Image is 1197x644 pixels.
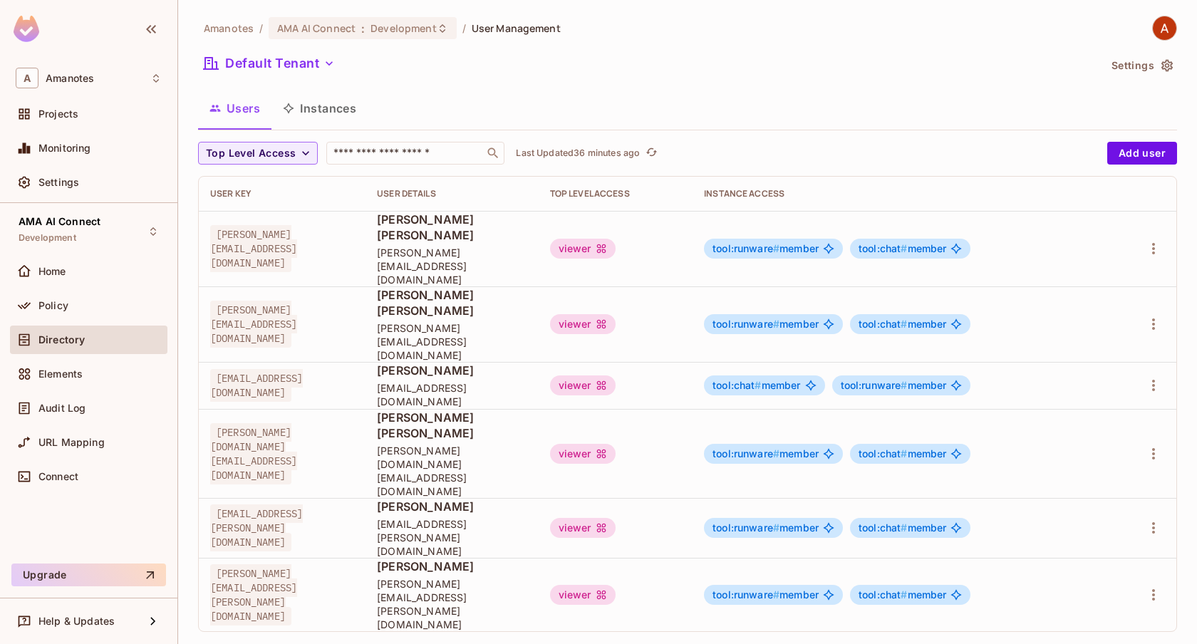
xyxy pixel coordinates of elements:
[210,504,303,551] span: [EMAIL_ADDRESS][PERSON_NAME][DOMAIN_NAME]
[773,242,779,254] span: #
[210,188,354,199] div: User Key
[38,266,66,277] span: Home
[550,239,616,259] div: viewer
[859,448,946,459] span: member
[377,517,527,558] span: [EMAIL_ADDRESS][PERSON_NAME][DOMAIN_NAME]
[377,410,527,441] span: [PERSON_NAME] [PERSON_NAME]
[859,447,908,459] span: tool:chat
[712,522,819,534] span: member
[712,318,779,330] span: tool:runware
[204,21,254,35] span: the active workspace
[210,225,297,272] span: [PERSON_NAME][EMAIL_ADDRESS][DOMAIN_NAME]
[1106,54,1177,77] button: Settings
[901,447,907,459] span: #
[377,321,527,362] span: [PERSON_NAME][EMAIL_ADDRESS][DOMAIN_NAME]
[712,588,779,601] span: tool:runware
[901,318,907,330] span: #
[377,188,527,199] div: User Details
[704,188,1099,199] div: Instance Access
[38,108,78,120] span: Projects
[901,379,907,391] span: #
[901,521,907,534] span: #
[859,588,908,601] span: tool:chat
[550,314,616,334] div: viewer
[712,379,762,391] span: tool:chat
[377,559,527,574] span: [PERSON_NAME]
[712,521,779,534] span: tool:runware
[773,588,779,601] span: #
[271,90,368,126] button: Instances
[841,379,908,391] span: tool:runware
[712,243,819,254] span: member
[16,68,38,88] span: A
[377,363,527,378] span: [PERSON_NAME]
[901,588,907,601] span: #
[361,23,366,34] span: :
[38,471,78,482] span: Connect
[370,21,436,35] span: Development
[38,177,79,188] span: Settings
[712,448,819,459] span: member
[38,402,85,414] span: Audit Log
[38,334,85,346] span: Directory
[462,21,466,35] li: /
[643,145,660,162] button: refresh
[859,522,946,534] span: member
[259,21,263,35] li: /
[859,243,946,254] span: member
[712,318,819,330] span: member
[277,21,356,35] span: AMA AI Connect
[46,73,94,84] span: Workspace: Amanotes
[859,521,908,534] span: tool:chat
[377,287,527,318] span: [PERSON_NAME] [PERSON_NAME]
[377,246,527,286] span: [PERSON_NAME][EMAIL_ADDRESS][DOMAIN_NAME]
[550,188,682,199] div: Top Level Access
[377,444,527,498] span: [PERSON_NAME][DOMAIN_NAME][EMAIL_ADDRESS][DOMAIN_NAME]
[550,518,616,538] div: viewer
[377,381,527,408] span: [EMAIL_ADDRESS][DOMAIN_NAME]
[859,318,908,330] span: tool:chat
[377,212,527,243] span: [PERSON_NAME] [PERSON_NAME]
[210,369,303,402] span: [EMAIL_ADDRESS][DOMAIN_NAME]
[901,242,907,254] span: #
[198,52,341,75] button: Default Tenant
[14,16,39,42] img: SReyMgAAAABJRU5ErkJggg==
[712,380,800,391] span: member
[210,423,297,484] span: [PERSON_NAME][DOMAIN_NAME][EMAIL_ADDRESS][DOMAIN_NAME]
[859,242,908,254] span: tool:chat
[859,318,946,330] span: member
[712,242,779,254] span: tool:runware
[773,521,779,534] span: #
[377,499,527,514] span: [PERSON_NAME]
[516,147,640,159] p: Last Updated 36 minutes ago
[19,232,76,244] span: Development
[1153,16,1176,40] img: AMA Tech
[773,318,779,330] span: #
[755,379,761,391] span: #
[640,145,660,162] span: Click to refresh data
[859,589,946,601] span: member
[38,300,68,311] span: Policy
[550,375,616,395] div: viewer
[1107,142,1177,165] button: Add user
[841,380,947,391] span: member
[38,142,91,154] span: Monitoring
[206,145,296,162] span: Top Level Access
[38,437,105,448] span: URL Mapping
[773,447,779,459] span: #
[550,585,616,605] div: viewer
[472,21,561,35] span: User Management
[38,368,83,380] span: Elements
[198,142,318,165] button: Top Level Access
[646,146,658,160] span: refresh
[712,447,779,459] span: tool:runware
[19,216,100,227] span: AMA AI Connect
[550,444,616,464] div: viewer
[210,301,297,348] span: [PERSON_NAME][EMAIL_ADDRESS][DOMAIN_NAME]
[210,564,297,625] span: [PERSON_NAME][EMAIL_ADDRESS][PERSON_NAME][DOMAIN_NAME]
[712,589,819,601] span: member
[198,90,271,126] button: Users
[377,577,527,631] span: [PERSON_NAME][EMAIL_ADDRESS][PERSON_NAME][DOMAIN_NAME]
